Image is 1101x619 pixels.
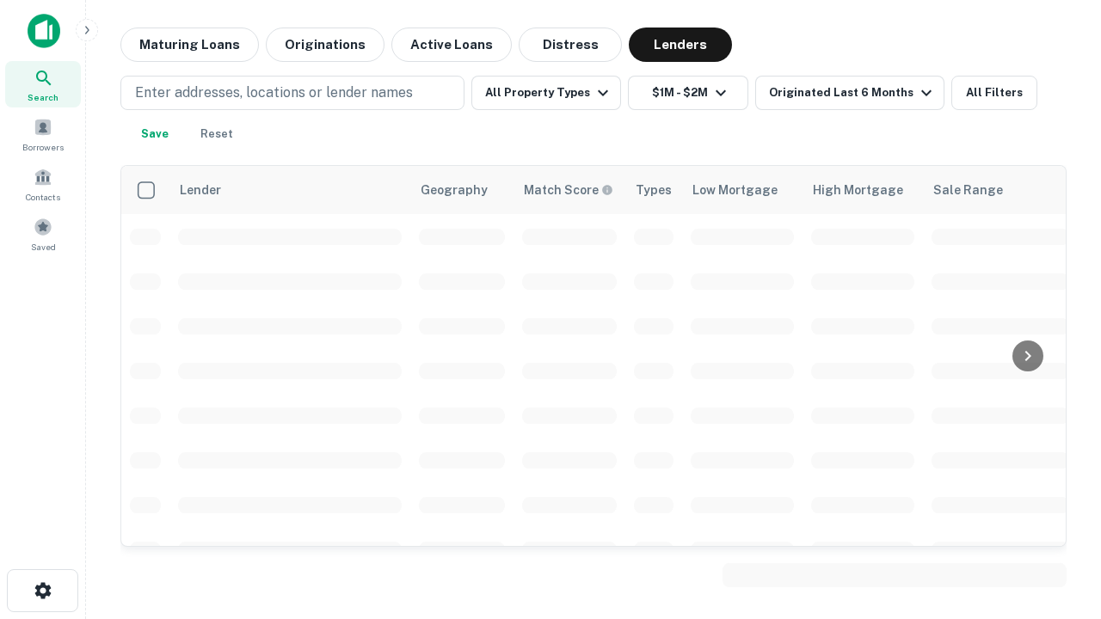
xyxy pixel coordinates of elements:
button: Maturing Loans [120,28,259,62]
th: Geography [410,166,514,214]
button: Distress [519,28,622,62]
th: Capitalize uses an advanced AI algorithm to match your search with the best lender. The match sco... [514,166,625,214]
a: Contacts [5,161,81,207]
div: Low Mortgage [692,180,778,200]
button: Active Loans [391,28,512,62]
iframe: Chat Widget [1015,426,1101,509]
button: Save your search to get updates of matches that match your search criteria. [127,117,182,151]
button: Reset [189,117,244,151]
button: All Property Types [471,76,621,110]
button: $1M - $2M [628,76,748,110]
button: All Filters [951,76,1037,110]
div: Originated Last 6 Months [769,83,937,103]
h6: Match Score [524,181,610,199]
div: Lender [180,180,221,200]
span: Search [28,90,58,104]
div: High Mortgage [813,180,903,200]
a: Borrowers [5,111,81,157]
a: Search [5,61,81,107]
img: capitalize-icon.png [28,14,60,48]
span: Saved [31,240,56,254]
button: Enter addresses, locations or lender names [120,76,464,110]
th: Sale Range [923,166,1078,214]
div: Capitalize uses an advanced AI algorithm to match your search with the best lender. The match sco... [524,181,613,199]
button: Lenders [629,28,732,62]
th: Low Mortgage [682,166,803,214]
div: Sale Range [933,180,1003,200]
div: Types [636,180,672,200]
div: Geography [421,180,488,200]
th: Lender [169,166,410,214]
th: High Mortgage [803,166,923,214]
button: Originated Last 6 Months [755,76,944,110]
p: Enter addresses, locations or lender names [135,83,413,103]
span: Contacts [26,190,60,204]
button: Originations [266,28,384,62]
a: Saved [5,211,81,257]
th: Types [625,166,682,214]
span: Borrowers [22,140,64,154]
